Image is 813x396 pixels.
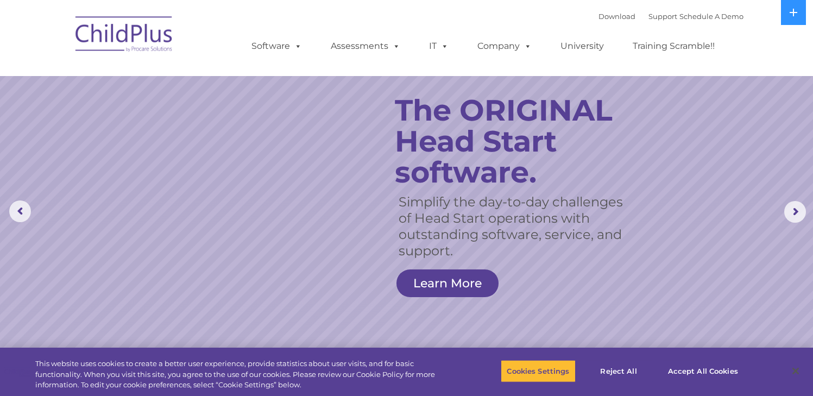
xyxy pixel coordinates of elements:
rs-layer: The ORIGINAL Head Start software. [395,95,648,188]
rs-layer: Simplify the day-to-day challenges of Head Start operations with outstanding software, service, a... [399,194,636,259]
button: Reject All [585,360,653,382]
a: Support [648,12,677,21]
a: Download [598,12,635,21]
font: | [598,12,743,21]
button: Close [784,359,808,383]
span: Phone number [151,116,197,124]
a: IT [418,35,459,57]
a: University [550,35,615,57]
a: Assessments [320,35,411,57]
a: Company [467,35,543,57]
div: This website uses cookies to create a better user experience, provide statistics about user visit... [35,359,447,391]
a: Training Scramble!! [622,35,726,57]
button: Accept All Cookies [662,360,744,382]
a: Learn More [396,269,499,297]
button: Cookies Settings [501,360,575,382]
a: Software [241,35,313,57]
img: ChildPlus by Procare Solutions [70,9,179,63]
a: Schedule A Demo [679,12,743,21]
span: Last name [151,72,184,80]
